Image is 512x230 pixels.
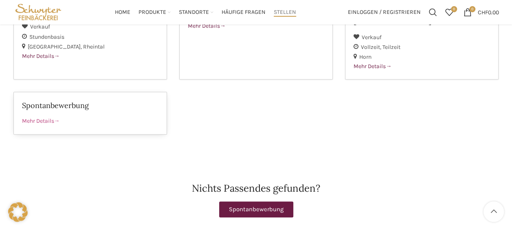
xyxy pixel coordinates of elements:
[22,53,60,60] span: Mehr Details
[13,92,167,135] a: Spontanbewerbung Mehr Details
[359,53,371,60] span: Horn
[274,4,296,20] a: Stellen
[22,117,60,124] span: Mehr Details
[28,43,83,50] span: [GEOGRAPHIC_DATA]
[229,206,283,212] span: Spontanbewerbung
[13,8,64,15] a: Site logo
[425,4,441,20] a: Suchen
[179,4,213,20] a: Standorte
[13,184,499,193] h2: Nichts Passendes gefunden?
[478,9,488,15] span: CHF
[354,63,391,70] span: Mehr Details
[274,9,296,16] span: Stellen
[138,4,171,20] a: Produkte
[83,43,105,50] span: Rheintal
[188,22,226,29] span: Mehr Details
[451,6,457,12] span: 0
[382,44,400,51] span: Teilzeit
[483,201,504,222] a: Scroll to top button
[138,9,166,16] span: Produkte
[29,33,64,40] span: Stundenbasis
[361,44,382,51] span: Vollzeit
[362,34,382,41] span: Verkauf
[115,4,130,20] a: Home
[222,9,266,16] span: Häufige Fragen
[459,4,503,20] a: 0 CHF0.00
[478,9,499,15] bdi: 0.00
[344,4,425,20] a: Einloggen / Registrieren
[348,9,421,15] span: Einloggen / Registrieren
[22,100,158,111] h2: Spontanbewerbung
[441,4,457,20] div: Meine Wunschliste
[30,23,50,30] span: Verkauf
[115,9,130,16] span: Home
[219,201,293,217] a: Spontanbewerbung
[441,4,457,20] a: 0
[67,4,343,20] div: Main navigation
[222,4,266,20] a: Häufige Fragen
[179,9,209,16] span: Standorte
[469,6,475,12] span: 0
